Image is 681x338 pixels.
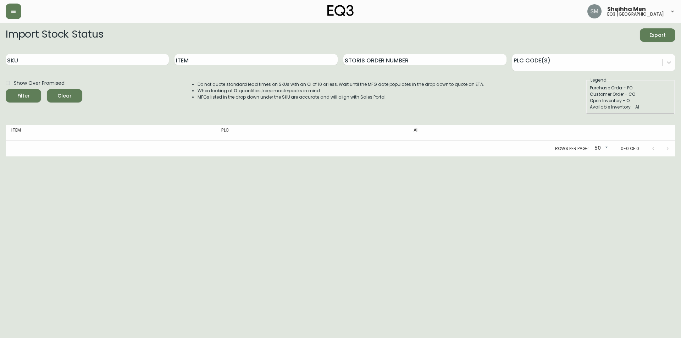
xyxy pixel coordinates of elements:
[590,91,671,98] div: Customer Order - CO
[640,28,675,42] button: Export
[198,94,484,100] li: MFGs listed in the drop down under the SKU are accurate and will align with Sales Portal.
[6,28,103,42] h2: Import Stock Status
[621,145,639,152] p: 0-0 of 0
[408,125,561,141] th: AI
[52,92,77,100] span: Clear
[555,145,589,152] p: Rows per page:
[592,143,609,154] div: 50
[47,89,82,102] button: Clear
[327,5,354,16] img: logo
[587,4,602,18] img: cfa6f7b0e1fd34ea0d7b164297c1067f
[646,31,670,40] span: Export
[607,6,646,12] span: Sheihha Men
[198,81,484,88] li: Do not quote standard lead times on SKUs with an OI of 10 or less. Wait until the MFG date popula...
[590,104,671,110] div: Available Inventory - AI
[6,125,216,141] th: Item
[6,89,41,102] button: Filter
[590,98,671,104] div: Open Inventory - OI
[14,79,65,87] span: Show Over Promised
[607,12,664,16] h5: eq3 [GEOGRAPHIC_DATA]
[216,125,408,141] th: PLC
[198,88,484,94] li: When looking at OI quantities, keep masterpacks in mind.
[590,77,607,83] legend: Legend
[590,85,671,91] div: Purchase Order - PO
